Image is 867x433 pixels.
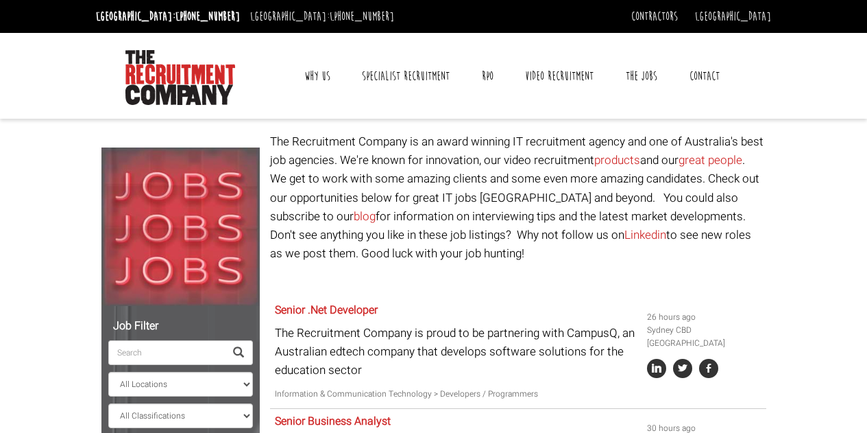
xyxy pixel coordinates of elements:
h5: Job Filter [108,320,253,333]
a: Video Recruitment [515,59,604,93]
img: The Recruitment Company [125,50,235,105]
a: products [594,152,640,169]
a: [PHONE_NUMBER] [175,9,240,24]
a: Why Us [294,59,341,93]
a: great people [679,152,742,169]
li: [GEOGRAPHIC_DATA]: [93,5,243,27]
a: Contractors [631,9,678,24]
a: Linkedin [624,226,666,244]
a: Contact [679,59,730,93]
a: Specialist Recruitment [352,59,460,93]
a: [GEOGRAPHIC_DATA] [695,9,771,24]
p: The Recruitment Company is an award winning IT recruitment agency and one of Australia's best job... [270,132,766,263]
a: RPO [472,59,504,93]
a: blog [354,208,376,225]
input: Search [108,340,225,365]
a: [PHONE_NUMBER] [330,9,394,24]
li: 26 hours ago [647,311,761,324]
img: Jobs, Jobs, Jobs [101,148,260,306]
a: Senior .Net Developer [275,302,378,318]
a: The Jobs [615,59,668,93]
li: [GEOGRAPHIC_DATA]: [247,5,398,27]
